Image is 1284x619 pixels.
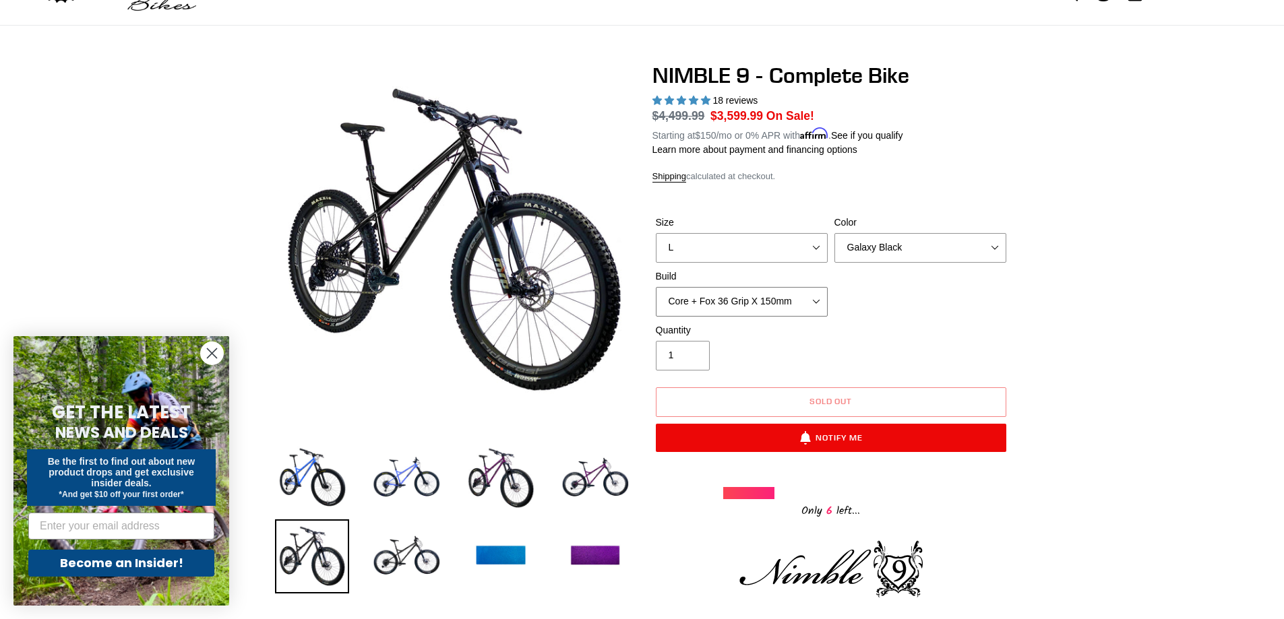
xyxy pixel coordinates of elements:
button: Sold out [656,387,1006,417]
div: calculated at checkout. [652,170,1010,183]
span: 18 reviews [712,95,758,106]
img: Load image into Gallery viewer, NIMBLE 9 - Complete Bike [369,519,444,593]
span: On Sale! [766,107,814,125]
img: Load image into Gallery viewer, NIMBLE 9 - Complete Bike [464,519,538,593]
span: Be the first to find out about new product drops and get exclusive insider deals. [48,456,195,488]
p: Starting at /mo or 0% APR with . [652,125,903,143]
span: $150 [695,130,716,141]
img: Load image into Gallery viewer, NIMBLE 9 - Complete Bike [558,441,632,515]
img: Load image into Gallery viewer, NIMBLE 9 - Complete Bike [558,519,632,593]
a: Learn more about payment and financing options [652,144,857,155]
button: Notify Me [656,424,1006,452]
button: Become an Insider! [28,550,214,577]
span: Sold out [809,396,853,406]
label: Size [656,216,828,230]
img: Load image into Gallery viewer, NIMBLE 9 - Complete Bike [275,519,349,593]
img: Load image into Gallery viewer, NIMBLE 9 - Complete Bike [369,441,444,515]
h1: NIMBLE 9 - Complete Bike [652,63,1010,88]
span: Affirm [800,128,828,139]
img: Load image into Gallery viewer, NIMBLE 9 - Complete Bike [464,441,538,515]
a: Shipping [652,171,687,183]
label: Color [834,216,1006,230]
span: 4.89 stars [652,95,713,106]
span: GET THE LATEST [52,400,191,424]
button: Close dialog [200,341,224,365]
a: See if you qualify - Learn more about Affirm Financing (opens in modal) [831,130,903,141]
div: Only left... [723,499,939,520]
span: NEWS AND DEALS [55,422,188,443]
label: Quantity [656,323,828,337]
img: Load image into Gallery viewer, NIMBLE 9 - Complete Bike [275,441,349,515]
span: 6 [822,502,836,519]
span: *And get $10 off your first order* [59,490,183,499]
s: $4,499.99 [652,109,705,123]
span: $3,599.99 [710,109,763,123]
label: Build [656,269,828,284]
input: Enter your email address [28,513,214,540]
